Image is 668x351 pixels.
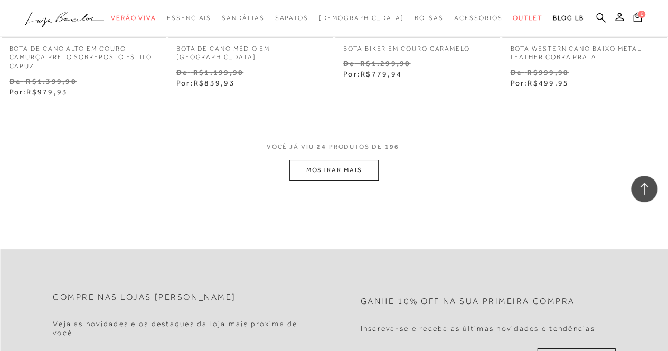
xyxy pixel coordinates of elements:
[553,8,584,28] a: BLOG LB
[275,14,308,22] span: Sapatos
[267,143,402,150] span: VOCÊ JÁ VIU PRODUTOS DE
[222,14,264,22] span: Sandálias
[343,59,354,68] small: De
[176,79,235,87] span: Por:
[502,38,666,62] a: BOTA WESTERN CANO BAIXO METAL LEATHER COBRA PRATA
[167,14,211,22] span: Essenciais
[53,319,308,337] h4: Veja as novidades e os destaques da loja mais próxima de você.
[513,14,542,22] span: Outlet
[2,38,166,71] a: BOTA DE CANO ALTO EM COURO CAMURÇA PRETO SOBREPOSTO ESTILO CAPUZ
[111,14,156,22] span: Verão Viva
[193,68,243,77] small: R$1.199,90
[553,14,584,22] span: BLOG LB
[454,8,502,28] a: categoryNavScreenReaderText
[513,8,542,28] a: categoryNavScreenReaderText
[26,77,76,86] small: R$1.399,90
[26,88,68,96] span: R$979,93
[319,8,404,28] a: noSubCategoriesText
[335,38,500,53] a: BOTA BIKER EM COURO CARAMELO
[360,59,410,68] small: R$1.299,90
[510,79,569,87] span: Por:
[317,143,326,150] span: 24
[194,79,235,87] span: R$839,93
[638,11,645,18] span: 0
[176,68,187,77] small: De
[10,88,68,96] span: Por:
[289,160,378,181] button: MOSTRAR MAIS
[361,70,402,78] span: R$779,94
[168,38,333,62] a: BOTA DE CANO MÉDIO EM [GEOGRAPHIC_DATA]
[454,14,502,22] span: Acessórios
[319,14,404,22] span: [DEMOGRAPHIC_DATA]
[343,70,402,78] span: Por:
[222,8,264,28] a: categoryNavScreenReaderText
[361,297,575,307] h2: Ganhe 10% off na sua primeira compra
[414,14,444,22] span: Bolsas
[361,324,598,333] h4: Inscreva-se e receba as últimas novidades e tendências.
[10,77,21,86] small: De
[167,8,211,28] a: categoryNavScreenReaderText
[53,292,236,302] h2: Compre nas lojas [PERSON_NAME]
[528,79,569,87] span: R$499,95
[630,12,645,26] button: 0
[385,143,399,150] span: 196
[414,8,444,28] a: categoryNavScreenReaderText
[527,68,569,77] small: R$999,90
[510,68,521,77] small: De
[111,8,156,28] a: categoryNavScreenReaderText
[275,8,308,28] a: categoryNavScreenReaderText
